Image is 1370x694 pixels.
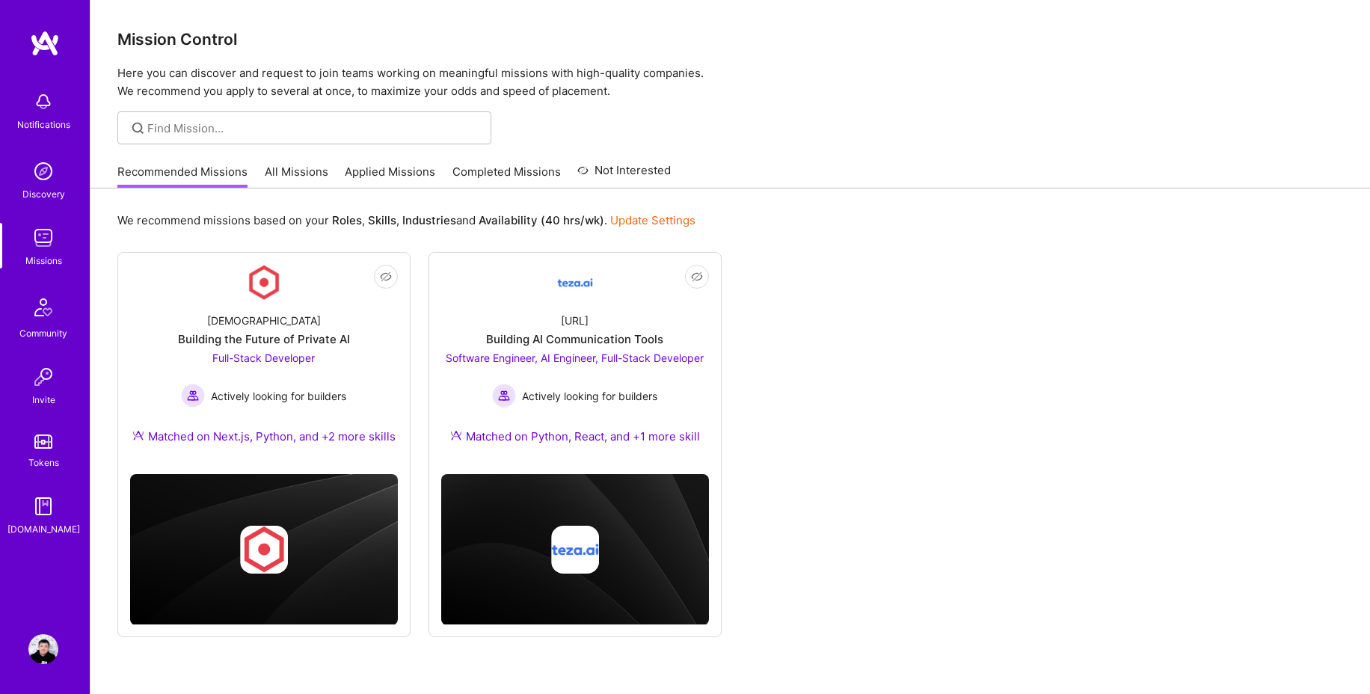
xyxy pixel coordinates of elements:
img: Company logo [551,526,599,574]
a: Applied Missions [345,164,435,188]
div: Notifications [17,117,70,132]
div: [DEMOGRAPHIC_DATA] [207,313,321,328]
img: Actively looking for builders [181,384,205,408]
b: Availability (40 hrs/wk) [479,213,604,227]
img: guide book [28,491,58,521]
span: Software Engineer, AI Engineer, Full-Stack Developer [446,351,704,364]
a: Company Logo[DEMOGRAPHIC_DATA]Building the Future of Private AIFull-Stack Developer Actively look... [130,265,398,462]
b: Industries [402,213,456,227]
p: Here you can discover and request to join teams working on meaningful missions with high-quality ... [117,64,1343,100]
div: Discovery [22,186,65,202]
a: Not Interested [577,162,671,188]
div: Matched on Python, React, and +1 more skill [450,429,700,444]
img: bell [28,87,58,117]
b: Roles [332,213,362,227]
span: Actively looking for builders [211,388,346,404]
span: Actively looking for builders [522,388,657,404]
i: icon EyeClosed [380,271,392,283]
div: [DOMAIN_NAME] [7,521,80,537]
div: Missions [25,253,62,268]
i: icon EyeClosed [691,271,703,283]
img: Community [25,289,61,325]
img: Company logo [240,526,288,574]
h3: Mission Control [117,30,1343,49]
img: Actively looking for builders [492,384,516,408]
a: Recommended Missions [117,164,248,188]
img: logo [30,30,60,57]
img: Ateam Purple Icon [450,429,462,441]
img: Company Logo [557,265,593,301]
div: Matched on Next.js, Python, and +2 more skills [132,429,396,444]
img: teamwork [28,223,58,253]
a: All Missions [265,164,328,188]
div: Tokens [28,455,59,470]
i: icon SearchGrey [129,120,147,137]
div: [URL] [561,313,589,328]
div: Community [19,325,67,341]
span: Full-Stack Developer [212,351,315,364]
b: Skills [368,213,396,227]
img: Invite [28,362,58,392]
img: discovery [28,156,58,186]
a: User Avatar [25,634,62,664]
a: Company Logo[URL]Building AI Communication ToolsSoftware Engineer, AI Engineer, Full-Stack Develo... [441,265,709,462]
div: Building the Future of Private AI [178,331,350,347]
img: tokens [34,434,52,449]
div: Building AI Communication Tools [486,331,663,347]
p: We recommend missions based on your , , and . [117,212,695,228]
img: cover [441,474,709,625]
div: Invite [32,392,55,408]
input: Find Mission... [147,120,480,136]
a: Completed Missions [452,164,561,188]
img: Company Logo [246,265,282,301]
img: cover [130,474,398,625]
img: User Avatar [28,634,58,664]
a: Update Settings [610,213,695,227]
img: Ateam Purple Icon [132,429,144,441]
